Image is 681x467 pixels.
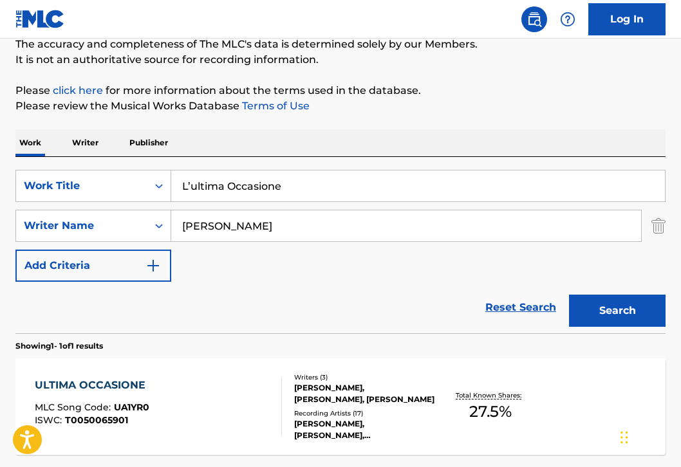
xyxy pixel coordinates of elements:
p: Please for more information about the terms used in the database. [15,83,666,98]
div: Recording Artists ( 17 ) [294,408,436,418]
span: ISWC : [35,414,65,426]
p: Work [15,129,45,156]
img: help [560,12,575,27]
a: ULTIMA OCCASIONEMLC Song Code:UA1YR0ISWC:T0050065901Writers (3)[PERSON_NAME], [PERSON_NAME], [PER... [15,358,666,455]
button: Search [569,295,666,327]
div: Work Title [24,178,140,194]
a: Public Search [521,6,547,32]
p: Writer [68,129,102,156]
div: Drag [620,418,628,457]
img: 9d2ae6d4665cec9f34b9.svg [145,258,161,273]
img: Delete Criterion [651,210,666,242]
a: Reset Search [479,293,563,322]
iframe: Chat Widget [617,405,681,467]
span: T0050065901 [65,414,128,426]
div: Writer Name [24,218,140,233]
span: MLC Song Code : [35,401,114,413]
span: 27.5 % [469,400,512,423]
div: [PERSON_NAME], [PERSON_NAME], [PERSON_NAME], [PERSON_NAME], [PERSON_NAME] [294,418,436,441]
form: Search Form [15,170,666,333]
div: Writers ( 3 ) [294,372,436,382]
img: search [527,12,542,27]
div: [PERSON_NAME], [PERSON_NAME], [PERSON_NAME] [294,382,436,405]
button: Add Criteria [15,250,171,282]
div: ULTIMA OCCASIONE [35,378,152,393]
a: Terms of Use [239,100,310,112]
p: It is not an authoritative source for recording information. [15,52,666,68]
p: The accuracy and completeness of The MLC's data is determined solely by our Members. [15,37,666,52]
span: UA1YR0 [114,401,149,413]
p: Please review the Musical Works Database [15,98,666,114]
div: Help [555,6,581,32]
p: Publisher [126,129,172,156]
img: MLC Logo [15,10,65,28]
a: click here [53,84,103,96]
p: Showing 1 - 1 of 1 results [15,340,103,352]
p: Total Known Shares: [456,390,525,400]
a: Log In [588,3,666,35]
